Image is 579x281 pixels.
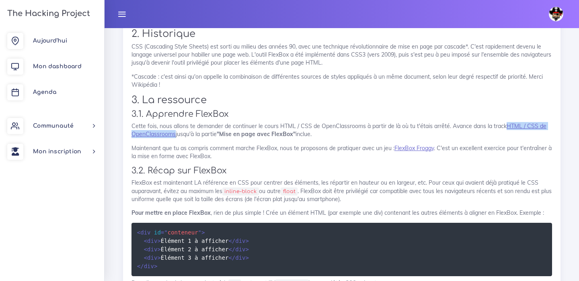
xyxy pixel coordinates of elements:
[157,238,160,244] span: >
[201,229,205,236] span: >
[131,109,552,119] h3: 3.1. Apprendre FlexBox
[33,38,67,44] span: Aujourd'hui
[137,228,249,271] code: Élément 1 à afficher Élément 2 à afficher Élément 3 à afficher
[144,238,147,244] span: <
[281,187,298,195] code: float
[228,238,235,244] span: </
[144,246,147,252] span: <
[157,246,160,252] span: >
[154,263,157,269] span: >
[144,238,158,244] span: div
[161,229,201,236] span: conteneur
[131,43,552,67] p: CSS (Cascading Style Sheets) est sorti au milieu des années 90, avec une technique révolutionnair...
[228,246,245,252] span: div
[246,238,249,244] span: >
[33,63,82,69] span: Mon dashboard
[131,94,552,106] h2: 3. La ressource
[228,255,245,261] span: div
[131,209,211,216] strong: Pour mettre en place FlexBox
[144,246,158,252] span: div
[228,255,235,261] span: </
[131,144,552,161] p: Maintenant que tu as compris comment marche FlexBox, nous te proposons de pratiquer avec un jeu :...
[33,89,56,95] span: Agenda
[131,122,546,138] a: HTML / CSS de OpenClassrooms
[137,229,140,236] span: <
[228,246,235,252] span: </
[131,73,552,89] p: *Cascade : c'est ainsi qu'on appelle la combinaison de différentes sources de styles appliqués à ...
[164,229,167,236] span: "
[246,255,249,261] span: >
[144,255,158,261] span: div
[137,229,151,236] span: div
[228,238,245,244] span: div
[222,187,259,195] code: inline-block
[131,209,552,217] p: , rien de plus simple ! Crée un élément HTML (par exemple une div) contenant les autres éléments ...
[154,229,161,236] span: id
[549,7,563,21] img: avatar
[33,149,81,155] span: Mon inscription
[161,229,164,236] span: =
[131,166,552,176] h3: 3.2. Récap sur FlexBox
[137,263,154,269] span: div
[137,263,144,269] span: </
[33,123,74,129] span: Communauté
[131,179,552,203] p: FlexBox est maintenant LA référence en CSS pour centrer des éléments, les répartir en hauteur ou ...
[157,255,160,261] span: >
[144,255,147,261] span: <
[198,229,201,236] span: "
[131,122,552,138] p: Cette fois, nous allons te demander de continuer le cours HTML / CSS de OpenClassrooms à partir d...
[246,246,249,252] span: >
[217,130,296,138] strong: "Mise en page avec FlexBox"
[131,28,552,40] h2: 2. Historique
[5,9,90,18] h3: The Hacking Project
[394,145,434,152] a: FlexBox Froggy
